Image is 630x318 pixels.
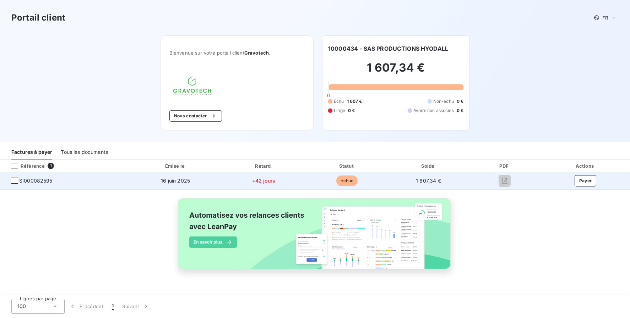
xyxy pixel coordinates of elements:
button: Payer [575,175,597,186]
img: Company logo [169,73,215,99]
button: 1 [108,299,118,314]
button: Nous contacter [169,110,222,122]
button: Suivant [118,299,154,314]
div: Référence [6,163,45,169]
span: +42 jours [252,178,275,184]
span: 1 [112,303,114,310]
span: 1 [48,163,54,169]
span: 0 € [348,107,355,114]
div: Tous les documents [61,145,108,160]
span: 0 [327,93,330,98]
span: 0 € [457,98,463,105]
span: Litige [334,107,345,114]
span: échue [336,175,358,186]
span: 16 juin 2025 [161,178,190,184]
div: Retard [223,162,305,169]
span: Avoirs non associés [413,107,454,114]
span: FR [602,15,608,21]
span: 1 607,34 € [416,178,441,184]
div: Statut [307,162,387,169]
button: Précédent [65,299,108,314]
h2: 1 607,34 € [328,61,463,82]
div: Factures à payer [11,145,52,160]
img: banner [172,194,458,281]
div: Émise le [131,162,220,169]
span: 100 [17,303,26,310]
h6: 10000434 - SAS PRODUCTIONS HYODALL [328,44,448,53]
div: Solde [390,162,467,169]
span: 1 607 € [347,98,362,105]
span: Gravotech [244,50,269,56]
div: PDF [470,162,539,169]
span: Échu [334,98,344,105]
span: 0 € [457,107,463,114]
span: Bienvenue sur votre portail client . [169,50,305,56]
span: SI000082595 [19,177,53,184]
span: Non-échu [433,98,454,105]
div: Actions [542,162,629,169]
h3: Portail client [11,11,65,24]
